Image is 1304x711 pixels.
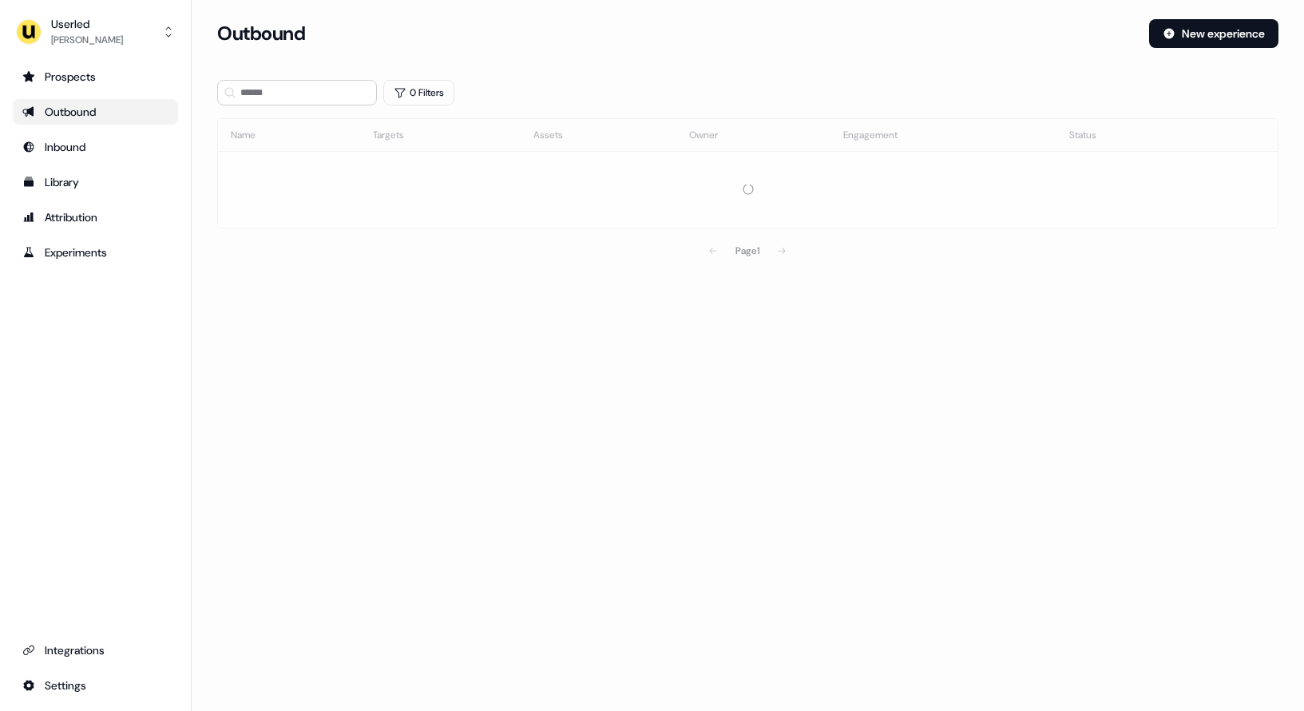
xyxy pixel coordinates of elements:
button: 0 Filters [383,80,454,105]
a: Go to prospects [13,64,178,89]
div: Outbound [22,104,168,120]
div: Settings [22,677,168,693]
div: Userled [51,16,123,32]
a: Go to integrations [13,673,178,698]
div: Prospects [22,69,168,85]
a: Go to outbound experience [13,99,178,125]
a: Go to Inbound [13,134,178,160]
a: Go to attribution [13,205,178,230]
button: Userled[PERSON_NAME] [13,13,178,51]
h3: Outbound [217,22,305,46]
div: Library [22,174,168,190]
a: Go to templates [13,169,178,195]
div: [PERSON_NAME] [51,32,123,48]
a: Go to integrations [13,638,178,663]
a: Go to experiments [13,240,178,265]
button: New experience [1149,19,1278,48]
div: Inbound [22,139,168,155]
div: Attribution [22,209,168,225]
div: Experiments [22,244,168,260]
div: Integrations [22,642,168,658]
